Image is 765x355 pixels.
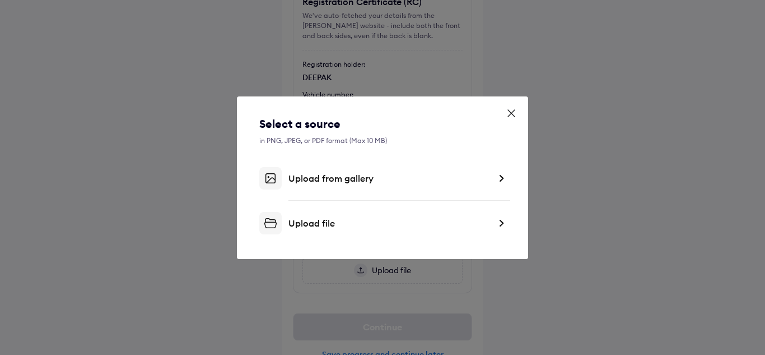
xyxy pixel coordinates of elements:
img: right-dark-arrow.svg [497,218,506,229]
img: gallery-upload.svg [259,167,282,190]
div: Upload file [288,218,490,229]
img: file-upload.svg [259,212,282,234]
img: right-dark-arrow.svg [497,173,506,184]
div: in PNG, JPEG, or PDF format (Max 10 MB) [259,136,506,145]
div: Upload from gallery [288,173,490,184]
div: Select a source [259,116,506,132]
